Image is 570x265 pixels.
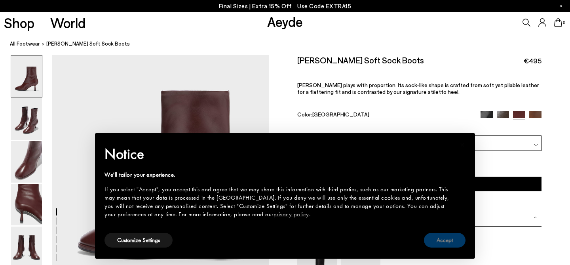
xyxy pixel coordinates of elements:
a: 0 [554,18,562,27]
button: Customize Settings [104,233,173,248]
span: €495 [524,56,541,66]
div: If you select "Accept", you accept this and agree that we may share this information with third p... [104,185,453,219]
button: Accept [424,233,465,248]
button: Close this notice [453,135,472,154]
a: Shop [4,16,34,30]
span: [GEOGRAPHIC_DATA] [312,111,369,117]
img: Dorothy Soft Sock Boots - Image 1 [11,55,42,97]
img: Dorothy Soft Sock Boots - Image 3 [11,141,42,183]
nav: breadcrumb [10,33,570,55]
img: Dorothy Soft Sock Boots - Image 4 [11,184,42,225]
a: World [50,16,85,30]
img: Dorothy Soft Sock Boots - Image 2 [11,98,42,140]
img: svg%3E [533,215,537,219]
span: 0 [562,21,566,25]
a: privacy policy [274,210,309,218]
div: Color: [297,111,473,120]
div: We'll tailor your experience. [104,171,453,179]
span: Navigate to /collections/ss25-final-sizes [297,2,351,10]
a: Aeyde [267,13,303,30]
p: [PERSON_NAME] plays with proportion. Its sock-like shape is crafted from soft yet pliable leather... [297,82,541,95]
img: svg%3E [534,143,538,147]
h2: Notice [104,144,453,164]
p: Final Sizes | Extra 15% Off [219,1,351,11]
h2: [PERSON_NAME] Soft Sock Boots [297,55,424,65]
span: [PERSON_NAME] Soft Sock Boots [46,40,130,48]
span: × [460,139,465,151]
a: All Footwear [10,40,40,48]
